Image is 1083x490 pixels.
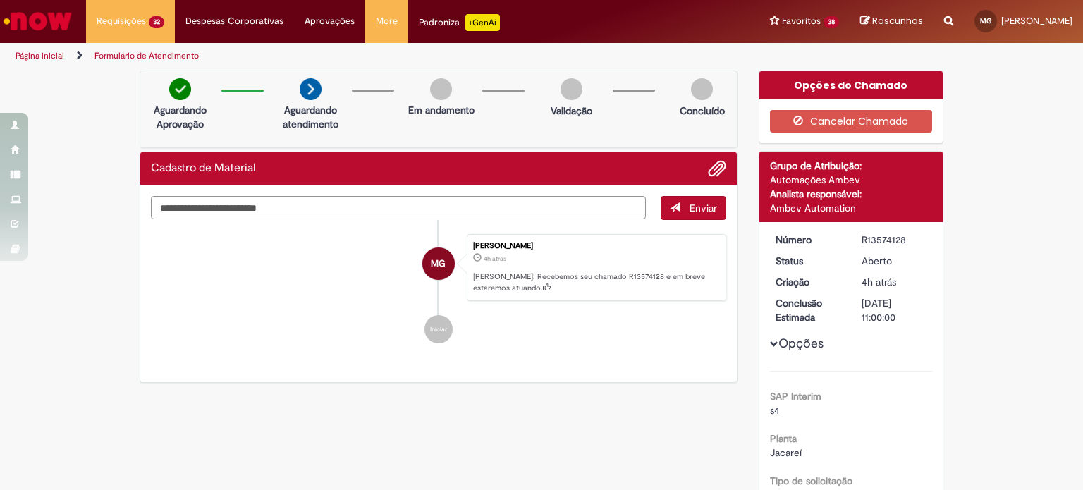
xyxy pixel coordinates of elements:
img: img-circle-grey.png [430,78,452,100]
p: Em andamento [408,103,475,117]
li: Maria Helena Soares GonÇalves [151,234,726,302]
span: Jacareí [770,446,802,459]
span: [PERSON_NAME] [1001,15,1072,27]
img: check-circle-green.png [169,78,191,100]
p: [PERSON_NAME]! Recebemos seu chamado R13574128 e em breve estaremos atuando. [473,271,718,293]
span: Favoritos [782,14,821,28]
div: Opções do Chamado [759,71,943,99]
div: [PERSON_NAME] [473,242,718,250]
a: Formulário de Atendimento [94,50,199,61]
a: Rascunhos [860,15,923,28]
dt: Criação [765,275,852,289]
textarea: Digite sua mensagem aqui... [151,196,646,220]
div: Aberto [862,254,927,268]
span: MG [431,247,446,281]
button: Adicionar anexos [708,159,726,178]
span: Requisições [97,14,146,28]
span: 38 [824,16,839,28]
span: MG [980,16,991,25]
div: Analista responsável: [770,187,933,201]
p: +GenAi [465,14,500,31]
span: 32 [149,16,164,28]
div: 28/09/2025 17:06:31 [862,275,927,289]
div: Maria Helena Soares GonÇalves [422,247,455,280]
b: Planta [770,432,797,445]
b: Tipo de solicitação [770,474,852,487]
div: Grupo de Atribuição: [770,159,933,173]
ul: Trilhas de página [11,43,711,69]
h2: Cadastro de Material Histórico de tíquete [151,162,256,175]
time: 28/09/2025 17:06:31 [862,276,896,288]
span: Aprovações [305,14,355,28]
span: More [376,14,398,28]
dt: Número [765,233,852,247]
div: R13574128 [862,233,927,247]
span: Rascunhos [872,14,923,27]
span: Enviar [690,202,717,214]
div: Ambev Automation [770,201,933,215]
button: Cancelar Chamado [770,110,933,133]
span: 4h atrás [862,276,896,288]
div: [DATE] 11:00:00 [862,296,927,324]
span: s4 [770,404,780,417]
img: arrow-next.png [300,78,322,100]
span: 4h atrás [484,255,506,263]
p: Aguardando Aprovação [146,103,214,131]
span: Despesas Corporativas [185,14,283,28]
p: Aguardando atendimento [276,103,345,131]
div: Padroniza [419,14,500,31]
button: Enviar [661,196,726,220]
p: Concluído [680,104,725,118]
dt: Conclusão Estimada [765,296,852,324]
div: Automações Ambev [770,173,933,187]
b: SAP Interim [770,390,821,403]
p: Validação [551,104,592,118]
a: Página inicial [16,50,64,61]
img: img-circle-grey.png [561,78,582,100]
img: ServiceNow [1,7,74,35]
img: img-circle-grey.png [691,78,713,100]
ul: Histórico de tíquete [151,220,726,358]
dt: Status [765,254,852,268]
